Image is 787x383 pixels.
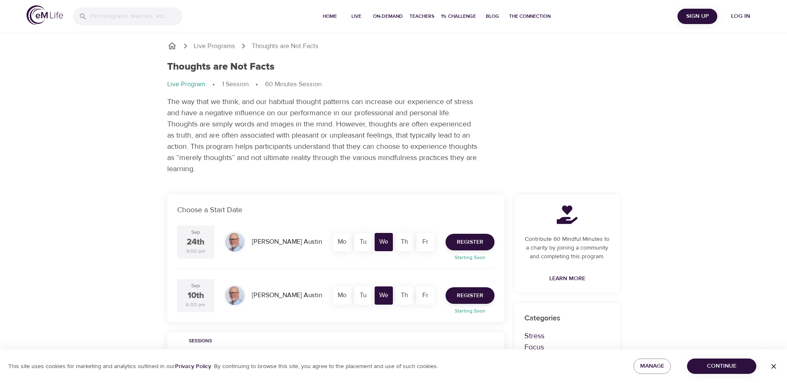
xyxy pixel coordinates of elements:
button: Log in [721,9,760,24]
span: Sessions [172,337,229,346]
p: Starting Soon [441,254,499,261]
div: Th [395,286,414,305]
div: Mo [333,286,351,305]
span: Blog [482,12,502,21]
button: Manage [633,359,671,374]
div: Mo [333,233,351,251]
div: Sep [191,282,200,289]
p: 60 Minutes Session [265,80,322,89]
h1: Thoughts are Not Facts [167,61,275,73]
span: Live [346,12,366,21]
div: Fr [416,233,434,251]
nav: breadcrumb [167,41,620,51]
button: Continue [687,359,756,374]
button: Sign Up [677,9,717,24]
p: Live Program [167,80,205,89]
a: Privacy Policy [175,363,211,370]
span: Home [320,12,340,21]
nav: breadcrumb [167,80,620,90]
p: Categories [524,313,610,324]
div: We [375,286,393,305]
p: Focus [524,342,610,353]
div: Th [395,233,414,251]
span: The Connection [509,12,551,21]
span: On-Demand [373,12,403,21]
p: Choose a Start Date [177,204,495,216]
button: Register [446,234,495,250]
p: The way that we think, and our habitual thought patterns can increase our experience of stress an... [167,96,478,175]
div: 9:00 pm [186,248,205,255]
div: [PERSON_NAME] Austin [249,287,325,303]
div: 24th [187,236,205,248]
span: Learn More [549,274,585,284]
span: Continue [694,361,750,371]
p: Thoughts are Not Facts [252,41,319,51]
div: We [375,233,393,251]
span: Manage [640,361,664,371]
span: Sign Up [681,11,714,22]
span: Register [457,237,483,247]
p: Starting Soon [441,307,499,315]
span: 1% Challenge [441,12,476,21]
span: Register [457,291,483,301]
span: Teachers [409,12,434,21]
p: 1 Session [222,80,249,89]
div: Tu [354,286,372,305]
input: Find programs, teachers, etc... [90,7,183,25]
div: 6:00 pm [186,301,205,308]
div: Tu [354,233,372,251]
a: Live Programs [194,41,235,51]
div: 10th [188,290,204,302]
div: Fr [416,286,434,305]
div: Sep [191,229,200,236]
span: Log in [724,11,757,22]
p: Stress [524,330,610,342]
div: [PERSON_NAME] Austin [249,234,325,250]
p: Contribute 60 Mindful Minutes to a charity by joining a community and completing this program. [524,235,610,261]
button: Register [446,287,495,304]
img: logo [27,5,63,25]
a: Learn More [546,271,589,286]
